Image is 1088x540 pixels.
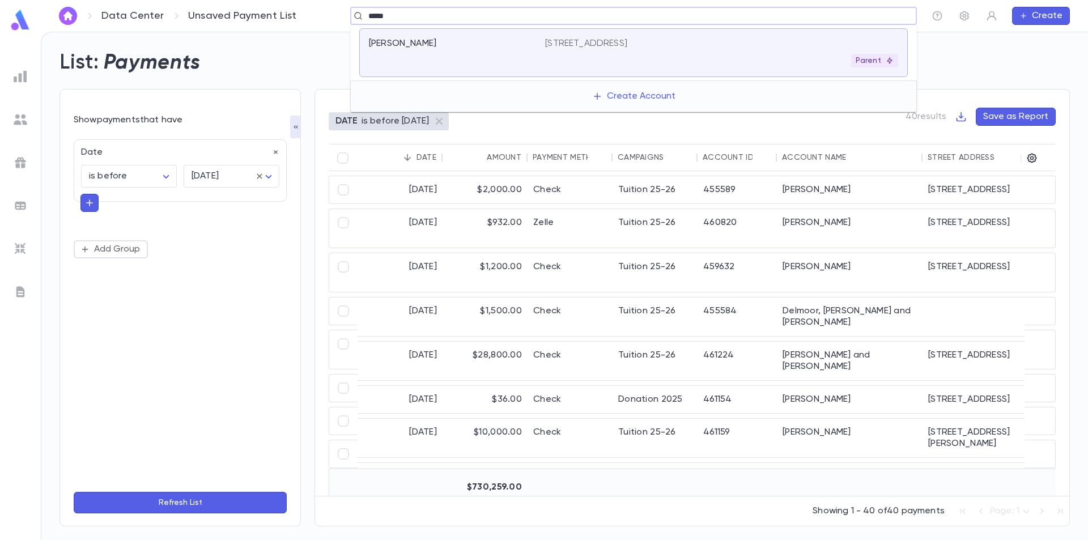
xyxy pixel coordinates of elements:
[856,56,894,65] p: Parent
[358,419,443,457] div: [DATE]
[398,148,416,167] button: Sort
[101,10,164,22] a: Data Center
[703,153,754,162] div: Account ID
[613,209,698,248] div: Tuition 25-26
[528,463,613,490] div: Check
[528,253,613,292] div: Check
[74,114,287,126] p: Show payments that have
[358,176,443,203] div: [DATE]
[990,503,1033,520] div: Page: 1
[443,474,528,501] div: $730,259.00
[74,492,287,513] button: Refresh List
[14,156,27,169] img: campaigns_grey.99e729a5f7ee94e3726e6486bddda8f1.svg
[777,419,923,457] div: [PERSON_NAME]
[613,342,698,380] div: Tuition 25-26
[358,297,443,336] div: [DATE]
[358,463,443,490] div: [DATE]
[923,176,1032,203] div: [STREET_ADDRESS]
[358,342,443,380] div: [DATE]
[698,176,777,203] div: 455589
[443,342,528,380] div: $28,800.00
[753,148,771,167] button: Sort
[487,153,521,162] div: Amount
[928,153,994,162] div: Street Address
[528,209,613,248] div: Zelle
[188,10,297,22] p: Unsaved Payment List
[777,342,923,380] div: [PERSON_NAME] and [PERSON_NAME]
[358,209,443,248] div: [DATE]
[329,112,449,130] div: DATEis before [DATE]
[443,176,528,203] div: $2,000.00
[613,297,698,336] div: Tuition 25-26
[59,50,99,75] h2: List:
[976,108,1056,126] button: Save as Report
[613,176,698,203] div: Tuition 25-26
[777,386,923,413] div: [PERSON_NAME]
[698,209,777,248] div: 460820
[14,242,27,256] img: imports_grey.530a8a0e642e233f2baf0ef88e8c9fcb.svg
[846,148,864,167] button: Sort
[184,165,279,188] div: [DATE]
[906,111,946,122] p: 40 results
[777,463,923,490] div: [PERSON_NAME]
[528,342,613,380] div: Check
[588,148,606,167] button: Sort
[994,148,1013,167] button: Sort
[443,386,528,413] div: $36.00
[443,209,528,248] div: $932.00
[192,172,219,181] span: [DATE]
[613,253,698,292] div: Tuition 25-26
[618,153,664,162] div: Campaigns
[923,342,1032,380] div: [STREET_ADDRESS]
[777,253,923,292] div: [PERSON_NAME]
[74,240,148,258] button: Add Group
[698,253,777,292] div: 459632
[698,386,777,413] div: 461154
[61,11,75,20] img: home_white.a664292cf8c1dea59945f0da9f25487c.svg
[613,463,698,490] div: Tuition 25-26
[923,209,1032,248] div: [STREET_ADDRESS]
[613,419,698,457] div: Tuition 25-26
[104,50,201,75] h2: Payments
[9,9,32,31] img: logo
[469,148,487,167] button: Sort
[664,148,682,167] button: Sort
[777,176,923,203] div: [PERSON_NAME]
[89,172,127,181] span: is before
[923,419,1032,457] div: [STREET_ADDRESS][PERSON_NAME]
[443,253,528,292] div: $1,200.00
[698,419,777,457] div: 461159
[443,297,528,336] div: $1,500.00
[698,463,777,490] div: 461304
[14,113,27,126] img: students_grey.60c7aba0da46da39d6d829b817ac14fc.svg
[443,419,528,457] div: $10,000.00
[14,199,27,212] img: batches_grey.339ca447c9d9533ef1741baa751efc33.svg
[358,386,443,413] div: [DATE]
[777,297,923,336] div: Delmoor, [PERSON_NAME] and [PERSON_NAME]
[583,86,685,107] button: Create Account
[74,140,279,158] div: Date
[990,507,1019,516] span: Page: 1
[813,505,945,517] p: Showing 1 - 40 of 40 payments
[14,70,27,83] img: reports_grey.c525e4749d1bce6a11f5fe2a8de1b229.svg
[923,463,1032,490] div: [STREET_ADDRESS]
[369,38,436,49] p: [PERSON_NAME]
[528,176,613,203] div: Check
[362,116,430,127] p: is before [DATE]
[528,419,613,457] div: Check
[698,342,777,380] div: 461224
[777,209,923,248] div: [PERSON_NAME]
[923,253,1032,292] div: [STREET_ADDRESS]
[698,297,777,336] div: 455584
[443,463,528,490] div: $28,000.00
[81,165,177,188] div: is before
[533,153,604,162] div: Payment Method
[613,386,698,413] div: Donation 2025
[528,386,613,413] div: Check
[14,285,27,299] img: letters_grey.7941b92b52307dd3b8a917253454ce1c.svg
[528,297,613,336] div: Check
[545,38,627,49] p: [STREET_ADDRESS]
[358,253,443,292] div: [DATE]
[335,116,358,127] p: DATE
[923,386,1032,413] div: [STREET_ADDRESS]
